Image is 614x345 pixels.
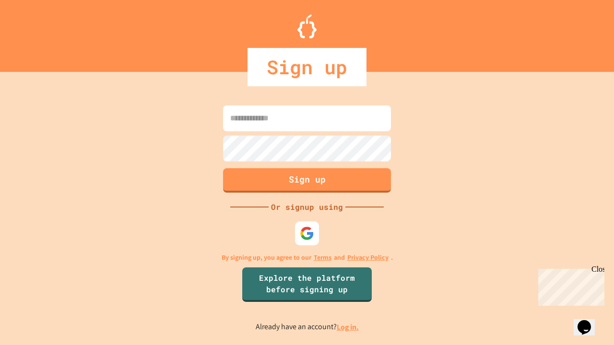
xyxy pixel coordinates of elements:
[242,267,372,302] a: Explore the platform before signing up
[300,226,314,241] img: google-icon.svg
[222,253,393,263] p: By signing up, you agree to our and .
[534,265,604,306] iframe: chat widget
[347,253,389,263] a: Privacy Policy
[248,48,366,86] div: Sign up
[269,201,345,213] div: Or signup using
[256,321,359,333] p: Already have an account?
[223,168,391,193] button: Sign up
[297,14,317,38] img: Logo.svg
[574,307,604,335] iframe: chat widget
[4,4,66,61] div: Chat with us now!Close
[337,322,359,332] a: Log in.
[314,253,331,263] a: Terms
